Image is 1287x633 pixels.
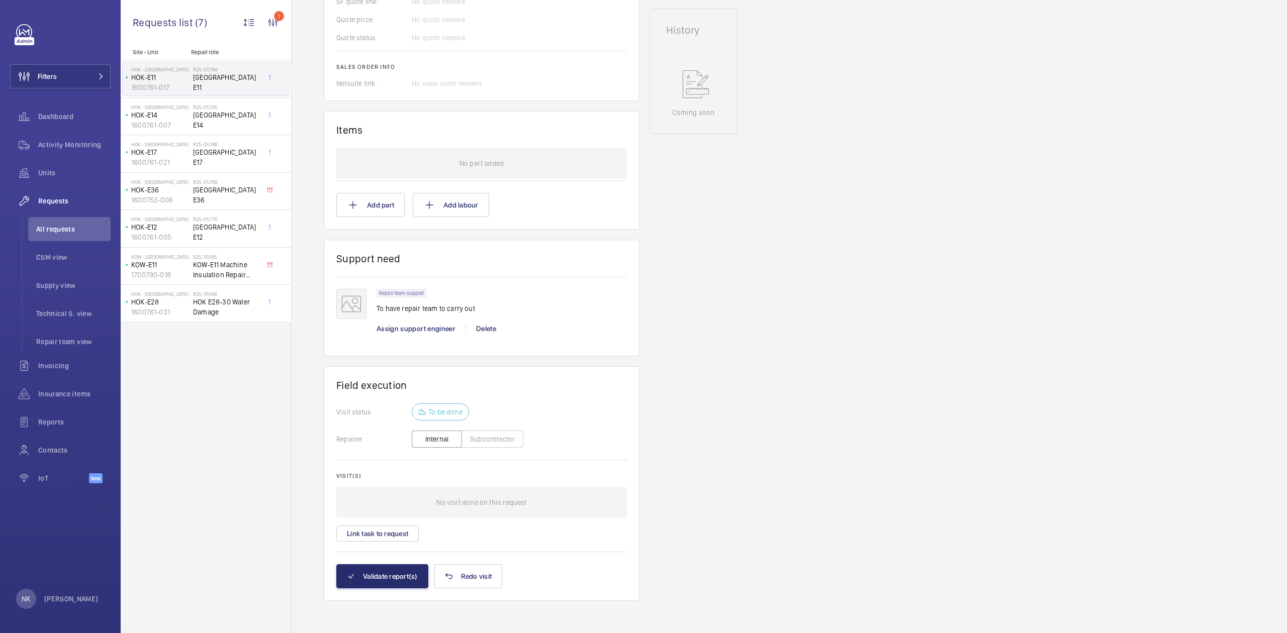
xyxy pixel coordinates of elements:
[131,222,189,232] p: HOK-E12
[191,49,257,56] p: Repair title
[428,407,463,417] p: To be done
[131,110,189,120] p: HOK-E14
[38,417,111,427] span: Reports
[193,222,259,242] span: [GEOGRAPHIC_DATA] E12
[38,445,111,455] span: Contacts
[131,297,189,307] p: HOK-E28
[22,594,30,604] p: NK
[131,82,189,92] p: 1600761-017
[434,564,503,588] button: Redo visit
[38,361,111,371] span: Invoicing
[131,254,189,260] p: KOW - [GEOGRAPHIC_DATA]
[38,112,111,122] span: Dashboard
[436,487,526,517] p: No visit done on this request
[193,216,259,222] h2: R25-05770
[131,232,189,242] p: 1600761-005
[131,179,189,185] p: HOK - [GEOGRAPHIC_DATA]
[131,260,189,270] p: KOW-E11
[377,303,475,313] p: To have repair team to carry out
[133,16,195,29] span: Requests list
[38,389,111,399] span: Insurance items
[131,66,189,72] p: HOK - [GEOGRAPHIC_DATA]
[38,168,111,178] span: Units
[193,104,259,110] h2: R25-05765
[666,25,721,35] h1: History
[193,147,259,167] span: [GEOGRAPHIC_DATA] E17
[336,564,428,588] button: Validate report(s)
[193,260,259,280] span: KOW-E11 Machine Insulation Repair (burnt)
[131,147,189,157] p: HOK-E17
[193,72,259,92] span: [GEOGRAPHIC_DATA] E11
[131,216,189,222] p: HOK - [GEOGRAPHIC_DATA]
[412,431,462,448] button: Internal
[379,291,424,295] p: Repair team support
[672,108,714,118] p: Coming soon
[89,473,103,483] span: Beta
[36,252,111,262] span: CSM view
[459,148,504,178] p: No part added
[36,224,111,234] span: All requests
[131,157,189,167] p: 1600761-021
[336,379,627,391] h1: Field execution
[131,120,189,130] p: 1600761-007
[36,308,111,319] span: Technical S. view
[131,291,189,297] p: HOK - [GEOGRAPHIC_DATA]
[10,64,111,88] button: Filters
[193,141,259,147] h2: R25-05766
[466,324,506,334] div: Delete
[38,196,111,206] span: Requests
[193,291,259,297] h2: R25-10098
[336,525,419,542] button: Link task to request
[38,473,89,483] span: IoT
[413,193,489,217] button: Add labour
[336,472,627,479] h2: Visit(s)
[44,594,99,604] p: [PERSON_NAME]
[336,193,405,217] button: Add part
[38,140,111,150] span: Activity Monitoring
[193,179,259,185] h2: R25-05769
[36,280,111,290] span: Supply view
[462,431,523,448] button: Subcontractor
[38,71,57,81] span: Filters
[193,185,259,205] span: [GEOGRAPHIC_DATA] E36
[193,297,259,317] span: HOK E28-30 Water Damage
[193,254,259,260] h2: R25-10095
[131,195,189,205] p: 1600753-006
[131,72,189,82] p: HOK-E11
[131,141,189,147] p: HOK - [GEOGRAPHIC_DATA]
[193,66,259,72] h2: R25-05764
[336,63,627,70] h2: Sales order info
[336,124,363,136] h1: Items
[36,337,111,347] span: Repair team view
[193,110,259,130] span: [GEOGRAPHIC_DATA] E14
[336,252,401,265] h1: Support need
[131,270,189,280] p: 1700790-018
[131,307,189,317] p: 1600761-031
[121,49,187,56] p: Site - Unit
[131,104,189,110] p: HOK - [GEOGRAPHIC_DATA]
[131,185,189,195] p: HOK-E36
[377,325,455,333] span: Assign support engineer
